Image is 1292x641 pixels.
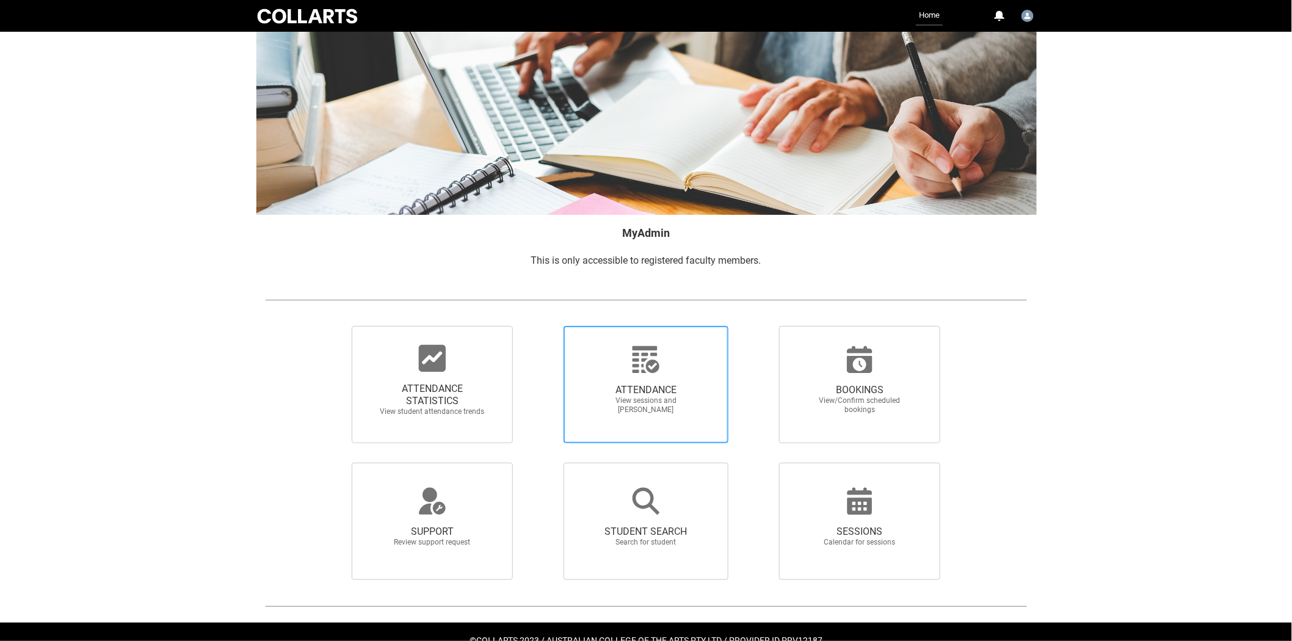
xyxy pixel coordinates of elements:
[265,225,1027,241] h2: MyAdmin
[806,526,913,538] span: SESSIONS
[265,294,1027,306] img: REDU_GREY_LINE
[592,526,700,538] span: STUDENT SEARCH
[806,396,913,415] span: View/Confirm scheduled bookings
[531,255,761,266] span: This is only accessible to registered faculty members.
[592,396,700,415] span: View sessions and [PERSON_NAME]
[806,538,913,547] span: Calendar for sessions
[1022,10,1034,22] img: Faculty.bwoods
[1018,5,1037,24] button: User Profile Faculty.bwoods
[379,407,486,416] span: View student attendance trends
[379,538,486,547] span: Review support request
[916,6,943,26] a: Home
[806,384,913,396] span: BOOKINGS
[592,538,700,547] span: Search for student
[379,383,486,407] span: ATTENDANCE STATISTICS
[379,526,486,538] span: SUPPORT
[265,599,1027,612] img: REDU_GREY_LINE
[592,384,700,396] span: ATTENDANCE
